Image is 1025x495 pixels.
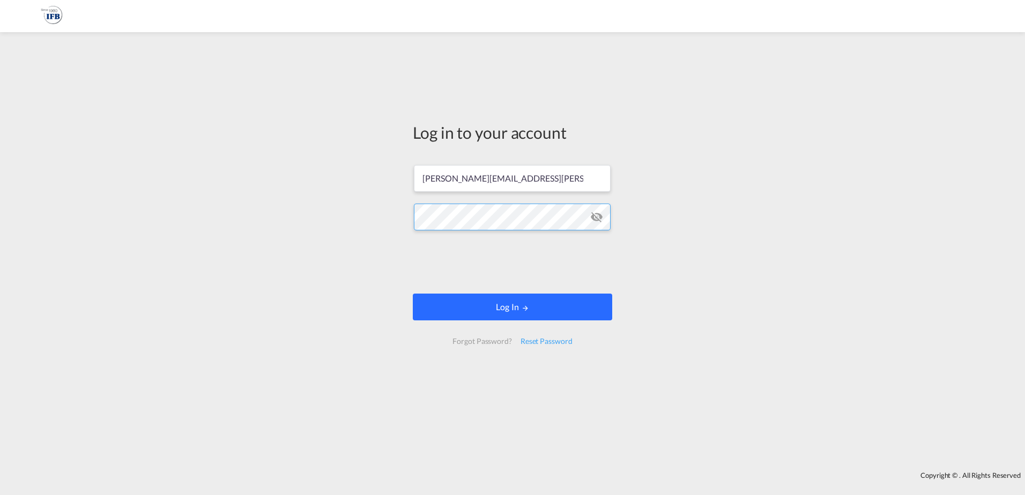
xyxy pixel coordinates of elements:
div: Reset Password [516,332,577,351]
button: LOGIN [413,294,612,320]
md-icon: icon-eye-off [590,211,603,223]
div: Forgot Password? [448,332,516,351]
div: Log in to your account [413,121,612,144]
img: 271b9630251911ee9154c7e799fa16d3.png [16,4,88,28]
input: Enter email/phone number [414,165,611,192]
iframe: reCAPTCHA [431,241,594,283]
